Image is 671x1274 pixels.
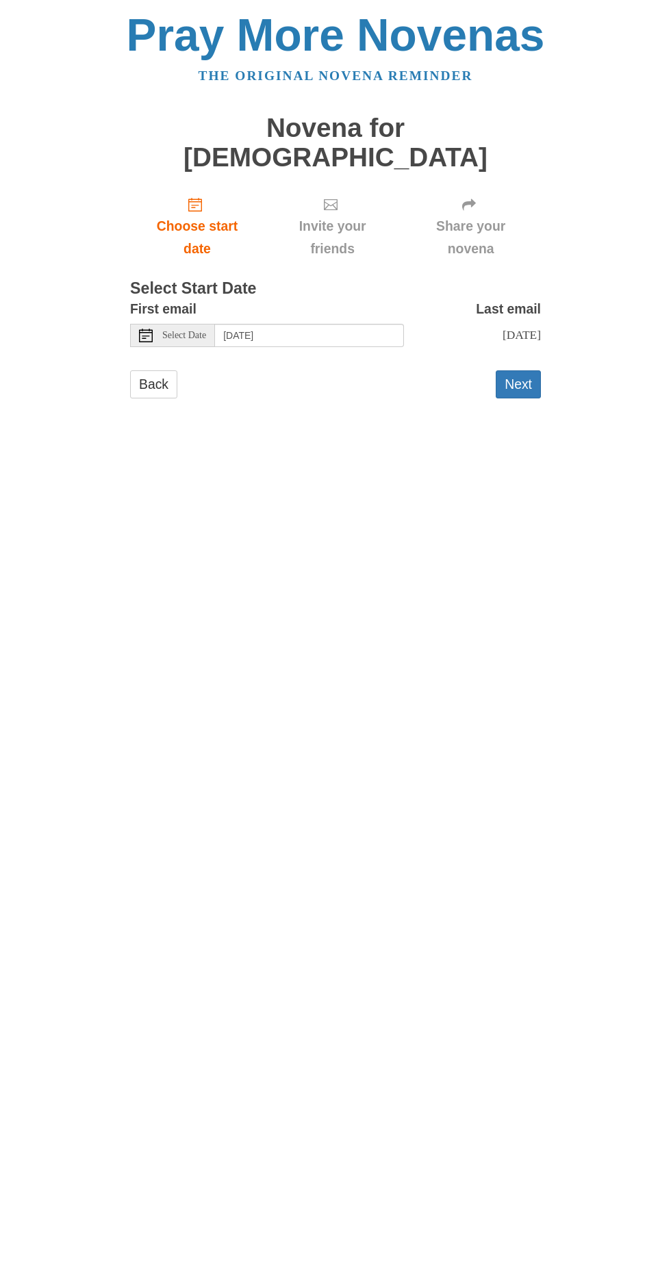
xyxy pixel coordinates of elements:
div: Click "Next" to confirm your start date first. [401,186,541,267]
label: Last email [476,298,541,320]
a: Choose start date [130,186,264,267]
span: Select Date [162,331,206,340]
a: Pray More Novenas [127,10,545,60]
a: Back [130,370,177,398]
span: Choose start date [144,215,251,260]
span: Invite your friends [278,215,387,260]
h3: Select Start Date [130,280,541,298]
div: Click "Next" to confirm your start date first. [264,186,401,267]
span: Share your novena [414,215,527,260]
a: The original novena reminder [199,68,473,83]
h1: Novena for [DEMOGRAPHIC_DATA] [130,114,541,172]
span: [DATE] [503,328,541,342]
label: First email [130,298,197,320]
button: Next [496,370,541,398]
